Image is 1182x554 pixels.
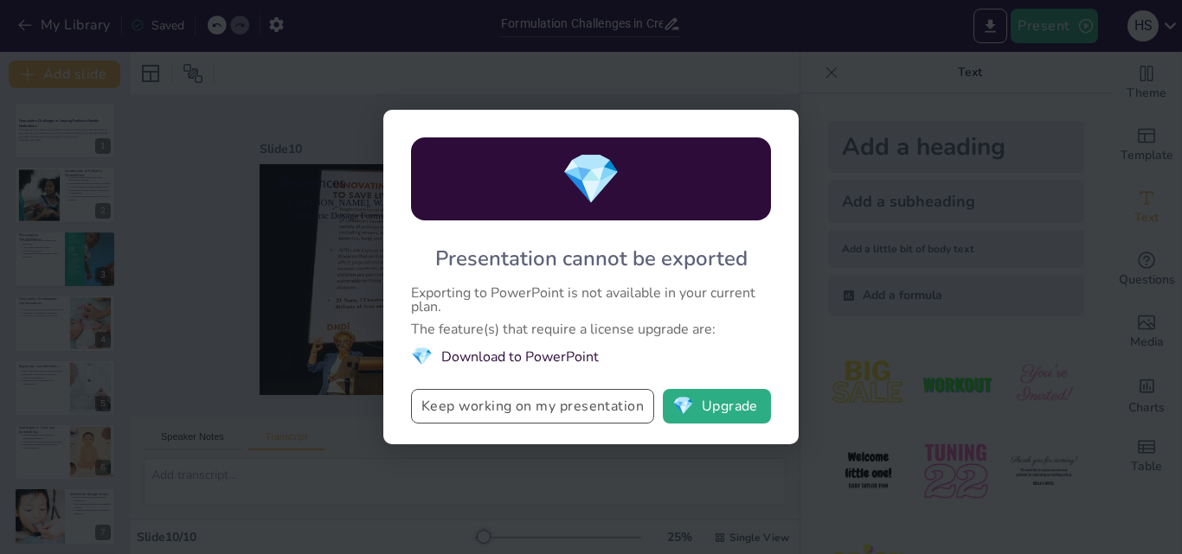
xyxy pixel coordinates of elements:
[411,286,771,314] div: Exporting to PowerPoint is not available in your current plan.
[411,345,433,368] span: diamond
[561,146,621,213] span: diamond
[411,322,771,336] div: The feature(s) that require a license upgrade are:
[672,398,694,415] span: diamond
[411,389,654,423] button: Keep working on my presentation
[663,389,771,423] button: diamondUpgrade
[411,345,771,368] li: Download to PowerPoint
[435,245,748,272] div: Presentation cannot be exported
